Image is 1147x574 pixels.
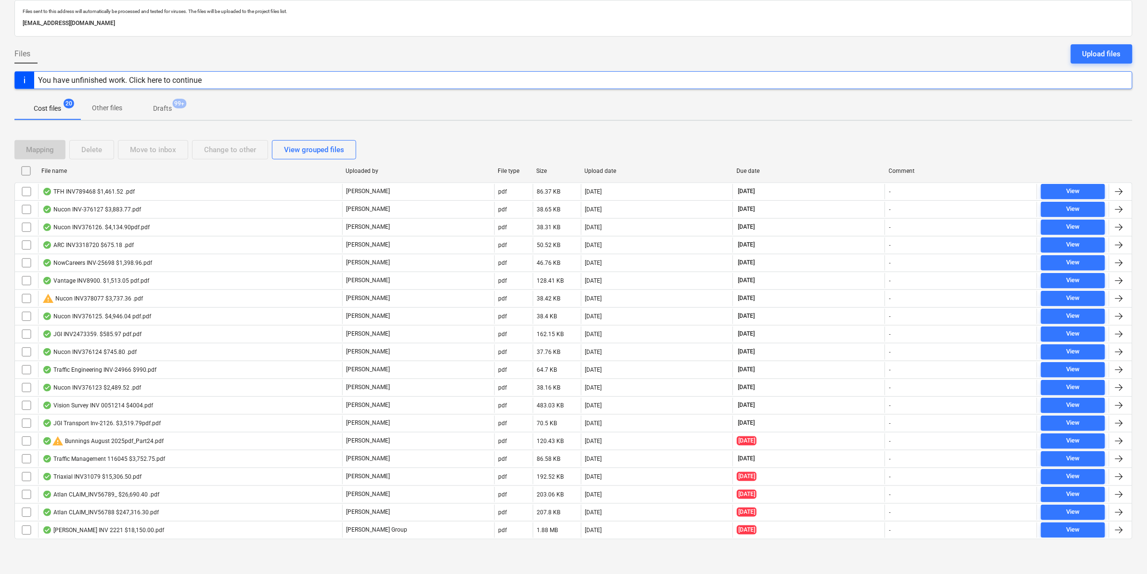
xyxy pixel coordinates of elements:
div: View [1066,293,1080,304]
div: Nucon INV378077 $3,737.36 .pdf [42,293,143,304]
div: View [1066,275,1080,286]
p: [PERSON_NAME] [347,187,390,196]
div: 38.65 KB [537,206,561,213]
div: [DATE] [585,188,602,195]
button: View [1041,505,1105,520]
div: OCR finished [42,223,52,231]
div: pdf [499,295,507,302]
div: [DATE] [585,260,602,266]
div: 162.15 KB [537,331,564,338]
div: View [1066,507,1080,518]
div: pdf [499,277,507,284]
span: [DATE] [737,187,756,196]
div: Traffic Engineering INV-24966 $990.pdf [42,366,156,374]
div: pdf [499,206,507,213]
p: [PERSON_NAME] [347,241,390,249]
div: 203.06 KB [537,491,564,498]
div: - [889,295,890,302]
div: 46.76 KB [537,260,561,266]
button: View [1041,469,1105,484]
div: pdf [499,420,507,427]
div: View grouped files [284,143,344,156]
div: [DATE] [585,242,602,248]
button: View [1041,522,1105,538]
div: OCR finished [42,509,52,516]
div: Nucon INV376124 $745.80 .pdf [42,348,137,356]
div: View [1066,222,1080,233]
div: - [889,366,890,373]
div: - [889,313,890,320]
span: [DATE] [737,294,756,302]
div: OCR finished [42,313,52,320]
div: [DATE] [585,384,602,391]
button: View [1041,273,1105,288]
div: View [1066,186,1080,197]
div: View [1066,400,1080,411]
div: Nucon INV-376127 $3,883.77.pdf [42,206,141,213]
div: pdf [499,527,507,534]
p: [PERSON_NAME] [347,205,390,213]
span: [DATE] [737,259,756,267]
div: View [1066,524,1080,535]
div: OCR finished [42,419,52,427]
button: View [1041,451,1105,467]
div: 483.03 KB [537,402,564,409]
div: Atlan CLAIM_INV56789_ $26,690.40 .pdf [42,491,159,498]
div: pdf [499,224,507,231]
span: [DATE] [737,472,757,481]
div: - [889,509,890,516]
div: View [1066,257,1080,268]
div: - [889,438,890,444]
div: 38.31 KB [537,224,561,231]
div: Upload date [585,168,729,174]
div: 38.42 KB [537,295,561,302]
span: [DATE] [737,525,757,535]
span: [DATE] [737,241,756,249]
div: OCR finished [42,206,52,213]
div: pdf [499,438,507,444]
div: JGI Transport Inv-2126. $3,519.79pdf.pdf [42,419,161,427]
p: [PERSON_NAME] [347,259,390,267]
div: pdf [499,331,507,338]
div: [DATE] [585,331,602,338]
div: Upload files [1083,48,1121,60]
div: [DATE] [585,313,602,320]
div: - [889,384,890,391]
div: 207.8 KB [537,509,561,516]
span: [DATE] [737,401,756,409]
p: [PERSON_NAME] [347,383,390,391]
p: [PERSON_NAME] [347,419,390,427]
div: View [1066,453,1080,464]
div: [DATE] [585,420,602,427]
div: Vision Survey INV 0051214 $4004.pdf [42,402,153,409]
span: warning [42,293,54,304]
div: View [1066,204,1080,215]
p: [PERSON_NAME] [347,490,390,498]
div: pdf [499,313,507,320]
button: View [1041,398,1105,413]
div: OCR finished [42,402,52,409]
div: [DATE] [585,277,602,284]
div: pdf [499,509,507,516]
p: [PERSON_NAME] [347,312,390,320]
span: [DATE] [737,312,756,320]
div: - [889,188,890,195]
div: - [889,260,890,266]
div: pdf [499,349,507,355]
div: TFH INV789468 $1,461.52 .pdf [42,188,135,196]
div: View [1066,489,1080,500]
button: View [1041,202,1105,217]
div: OCR finished [42,384,52,391]
div: [DATE] [585,509,602,516]
div: You have unfinished work. Click here to continue [38,76,202,85]
div: OCR finished [42,188,52,196]
div: pdf [499,491,507,498]
div: - [889,331,890,338]
div: [DATE] [585,295,602,302]
div: ARC INV3318720 $675.18 .pdf [42,241,134,249]
p: Cost files [34,104,61,114]
p: Other files [92,103,122,113]
div: - [889,491,890,498]
div: - [889,242,890,248]
span: warning [52,435,64,447]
